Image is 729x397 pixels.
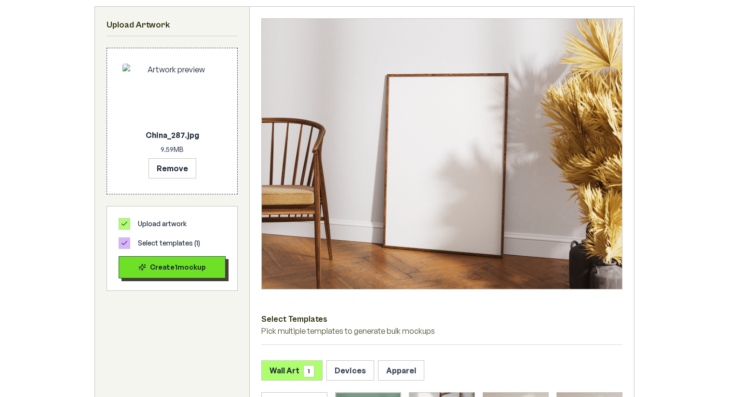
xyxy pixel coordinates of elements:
[122,129,222,141] p: China_287.jpg
[378,360,424,381] button: Apparel
[148,158,196,178] button: Remove
[261,360,323,381] button: Wall Art1
[122,64,222,125] img: Artwork preview
[326,360,374,381] button: Devices
[138,219,187,229] span: Upload artwork
[138,238,200,248] span: Select templates ( 1 )
[261,325,622,337] p: Pick multiple templates to generate bulk mockups
[107,18,238,32] h2: Upload Artwork
[119,256,226,278] button: Create1mockup
[262,19,622,289] img: Framed Poster
[122,145,222,154] p: 9.59 MB
[303,365,314,377] span: 1
[127,262,217,272] div: Create 1 mockup
[261,313,622,325] h3: Select Templates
